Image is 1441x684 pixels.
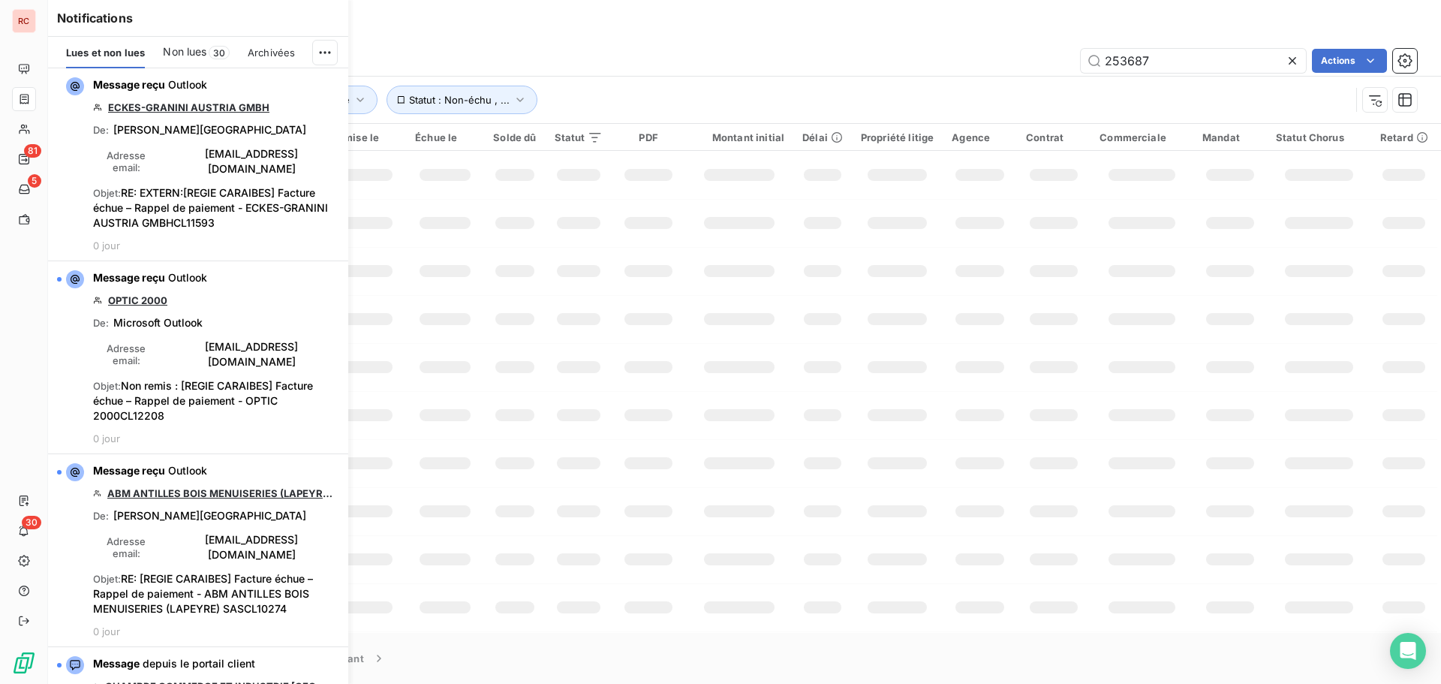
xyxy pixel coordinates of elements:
[93,572,313,615] span: RE: [REGIE CARAIBES] Facture échue – Rappel de paiement - ABM ANTILLES BOIS MENUISERIES (LAPEYRE)...
[93,510,109,522] span: De :
[66,47,145,59] span: Lues et non lues
[93,271,165,284] span: Message reçu
[168,464,207,477] span: Outlook
[93,78,165,91] span: Message reçu
[93,657,140,670] span: Message
[93,124,109,136] span: De :
[409,94,510,106] span: Statut : Non-échu , ...
[164,532,339,562] span: [EMAIL_ADDRESS][DOMAIN_NAME]
[307,643,405,674] button: Suivant
[93,625,120,637] span: 0 jour
[108,294,167,306] a: OPTIC 2000
[93,379,313,422] span: Non remis : [REGIE CARAIBES] Facture échue – Rappel de paiement - OPTIC 2000CL12208
[694,131,784,143] div: Montant initial
[415,131,475,143] div: Échue le
[1276,131,1362,143] div: Statut Chorus
[248,47,295,59] span: Archivées
[24,144,41,158] span: 81
[861,131,934,143] div: Propriété litige
[48,454,348,647] button: Message reçu OutlookABM ANTILLES BOIS MENUISERIES (LAPEYRE) SASDe:[PERSON_NAME][GEOGRAPHIC_DATA]A...
[1390,633,1426,669] div: Open Intercom Messenger
[164,339,339,369] span: [EMAIL_ADDRESS][DOMAIN_NAME]
[48,68,348,261] button: Message reçu OutlookECKES-GRANINI AUSTRIA GMBHDe:[PERSON_NAME][GEOGRAPHIC_DATA]Adresse email:[EMA...
[48,261,348,454] button: Message reçu OutlookOPTIC 2000De:Microsoft OutlookAdresse email:[EMAIL_ADDRESS][DOMAIN_NAME]Objet...
[1026,131,1082,143] div: Contrat
[168,271,207,284] span: Outlook
[1312,49,1387,73] button: Actions
[93,186,328,229] span: RE: EXTERN:[REGIE CARAIBES] Facture échue – Rappel de paiement - ECKES-GRANINI AUSTRIA GMBHCL11593
[93,342,160,366] span: Adresse email :
[22,516,41,529] span: 30
[107,487,333,499] a: ABM ANTILLES BOIS MENUISERIES (LAPEYRE) SAS
[93,464,165,477] span: Message reçu
[555,131,603,143] div: Statut
[621,131,675,143] div: PDF
[168,78,207,91] span: Outlook
[802,131,843,143] div: Délai
[113,508,306,523] span: [PERSON_NAME][GEOGRAPHIC_DATA]
[1202,131,1258,143] div: Mandat
[93,187,121,199] span: Objet :
[1380,131,1428,143] div: Retard
[209,46,230,59] span: 30
[164,146,339,176] span: [EMAIL_ADDRESS][DOMAIN_NAME]
[338,131,397,143] div: Émise le
[93,149,160,173] span: Adresse email :
[113,122,306,137] span: [PERSON_NAME][GEOGRAPHIC_DATA]
[93,380,121,392] span: Objet :
[1100,131,1184,143] div: Commerciale
[28,174,41,188] span: 5
[93,317,109,329] span: De :
[93,656,255,671] span: depuis le portail client
[93,432,120,444] span: 0 jour
[12,651,36,675] img: Logo LeanPay
[1081,49,1306,73] input: Rechercher
[952,131,1008,143] div: Agence
[57,9,339,27] h6: Notifications
[163,44,206,59] span: Non lues
[108,101,269,113] a: ECKES-GRANINI AUSTRIA GMBH
[93,535,160,559] span: Adresse email :
[93,573,121,585] span: Objet :
[387,86,537,114] button: Statut : Non-échu , ...
[93,240,120,252] span: 0 jour
[12,9,36,33] div: RC
[113,315,203,330] span: Microsoft Outlook
[493,131,536,143] div: Solde dû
